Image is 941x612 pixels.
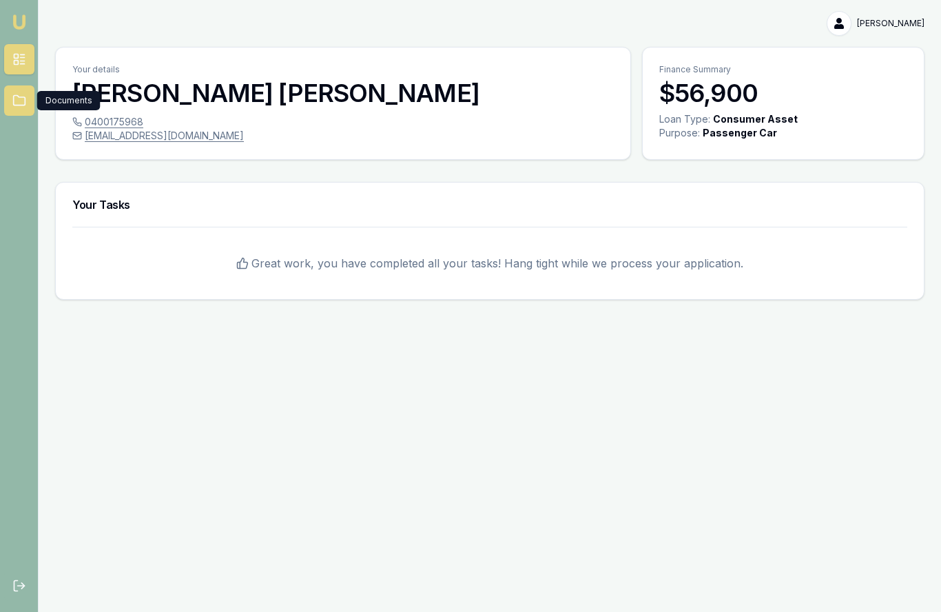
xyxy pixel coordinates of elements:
[11,14,28,30] img: emu-icon-u.png
[713,112,798,126] div: Consumer Asset
[37,91,101,110] div: Documents
[72,79,614,107] h3: [PERSON_NAME] [PERSON_NAME]
[72,199,907,210] h3: Your Tasks
[659,79,907,107] h3: $56,900
[72,64,614,75] p: Your details
[659,112,710,126] div: Loan Type:
[857,18,924,29] span: [PERSON_NAME]
[703,126,777,140] div: Passenger Car
[659,64,907,75] p: Finance Summary
[251,255,743,272] span: Great work, you have completed all your tasks! Hang tight while we process your application.
[659,126,700,140] div: Purpose:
